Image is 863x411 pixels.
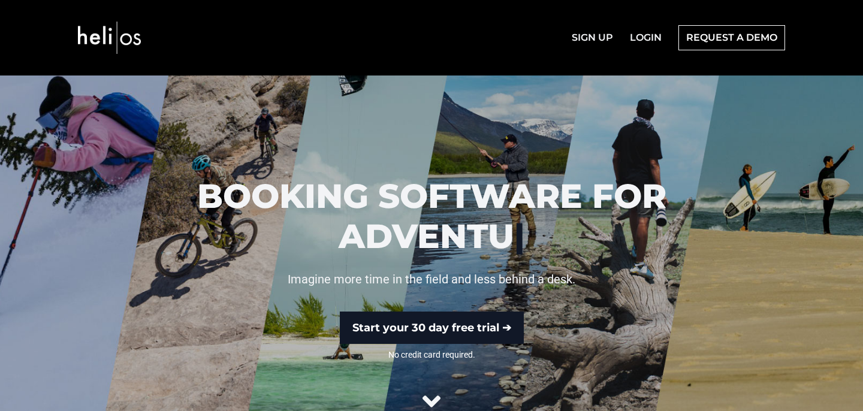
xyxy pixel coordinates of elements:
[514,216,525,256] span: |
[170,271,694,288] p: Imagine more time in the field and less behind a desk.
[623,26,669,50] a: LOGIN
[339,216,514,256] span: ADVENTU
[170,349,694,361] span: No credit card required.
[340,312,524,344] a: Start your 30 day free trial ➔
[678,25,785,50] a: REQUEST A DEMO
[170,176,694,256] h1: BOOKING SOFTWARE FOR
[78,7,141,68] img: Heli OS Logo
[565,26,620,50] a: SIGN UP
